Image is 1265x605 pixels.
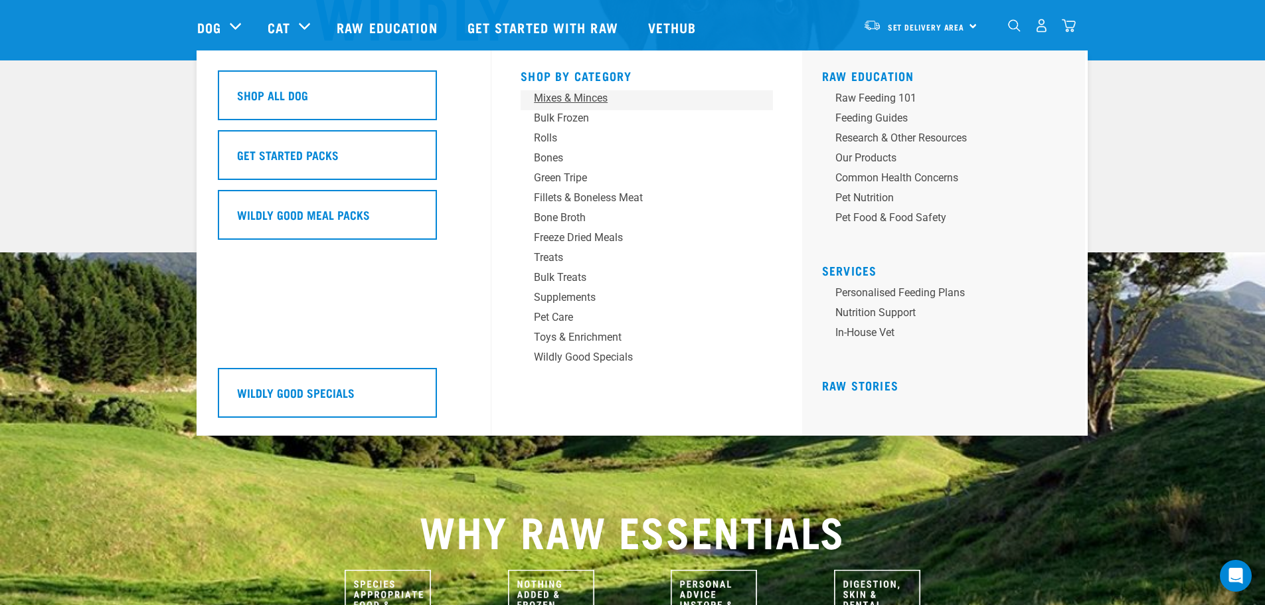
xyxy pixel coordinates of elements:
[237,86,308,104] h5: Shop All Dog
[822,72,914,79] a: Raw Education
[534,349,741,365] div: Wildly Good Specials
[534,150,741,166] div: Bones
[521,150,773,170] a: Bones
[1035,19,1049,33] img: user.png
[534,250,741,266] div: Treats
[237,146,339,163] h5: Get Started Packs
[822,170,1074,190] a: Common Health Concerns
[218,130,470,190] a: Get Started Packs
[521,290,773,309] a: Supplements
[888,25,965,29] span: Set Delivery Area
[822,305,1074,325] a: Nutrition Support
[534,329,741,345] div: Toys & Enrichment
[521,230,773,250] a: Freeze Dried Meals
[521,210,773,230] a: Bone Broth
[534,190,741,206] div: Fillets & Boneless Meat
[822,190,1074,210] a: Pet Nutrition
[268,17,290,37] a: Cat
[218,190,470,250] a: Wildly Good Meal Packs
[1062,19,1076,33] img: home-icon@2x.png
[218,368,470,428] a: Wildly Good Specials
[822,382,898,389] a: Raw Stories
[521,110,773,130] a: Bulk Frozen
[521,329,773,349] a: Toys & Enrichment
[822,210,1074,230] a: Pet Food & Food Safety
[197,506,1068,554] h2: WHY RAW ESSENTIALS
[534,110,741,126] div: Bulk Frozen
[534,270,741,286] div: Bulk Treats
[835,150,1043,166] div: Our Products
[323,1,454,54] a: Raw Education
[1220,560,1252,592] div: Open Intercom Messenger
[237,206,370,223] h5: Wildly Good Meal Packs
[521,190,773,210] a: Fillets & Boneless Meat
[863,19,881,31] img: van-moving.png
[534,210,741,226] div: Bone Broth
[521,309,773,329] a: Pet Care
[534,309,741,325] div: Pet Care
[521,90,773,110] a: Mixes & Minces
[835,190,1043,206] div: Pet Nutrition
[822,325,1074,345] a: In-house vet
[237,384,355,401] h5: Wildly Good Specials
[835,170,1043,186] div: Common Health Concerns
[521,250,773,270] a: Treats
[822,110,1074,130] a: Feeding Guides
[521,270,773,290] a: Bulk Treats
[521,170,773,190] a: Green Tripe
[534,290,741,305] div: Supplements
[534,90,741,106] div: Mixes & Minces
[534,130,741,146] div: Rolls
[534,230,741,246] div: Freeze Dried Meals
[454,1,635,54] a: Get started with Raw
[197,17,221,37] a: Dog
[1008,19,1021,32] img: home-icon-1@2x.png
[521,130,773,150] a: Rolls
[534,170,741,186] div: Green Tripe
[835,90,1043,106] div: Raw Feeding 101
[521,69,773,80] h5: Shop By Category
[822,90,1074,110] a: Raw Feeding 101
[218,70,470,130] a: Shop All Dog
[822,264,1074,274] h5: Services
[822,285,1074,305] a: Personalised Feeding Plans
[635,1,713,54] a: Vethub
[822,150,1074,170] a: Our Products
[521,349,773,369] a: Wildly Good Specials
[835,110,1043,126] div: Feeding Guides
[822,130,1074,150] a: Research & Other Resources
[835,130,1043,146] div: Research & Other Resources
[835,210,1043,226] div: Pet Food & Food Safety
